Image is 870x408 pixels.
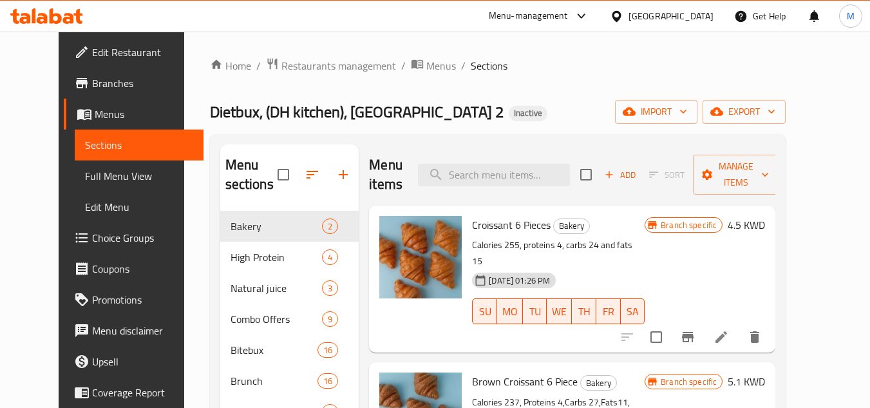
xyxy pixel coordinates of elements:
a: Sections [75,130,204,160]
span: Select to update [643,324,670,351]
span: Brunch [231,373,317,389]
span: 2 [323,220,337,233]
span: High Protein [231,249,323,265]
span: SA [626,302,640,321]
nav: breadcrumb [210,57,786,74]
span: Full Menu View [85,168,194,184]
h6: 4.5 KWD [728,216,765,234]
li: / [461,58,466,73]
span: Menus [95,106,194,122]
div: items [322,219,338,234]
div: items [317,342,338,358]
span: Branch specific [656,376,722,388]
a: Upsell [64,346,204,377]
span: Bakery [554,219,589,233]
span: Select section [572,161,600,188]
span: 16 [318,375,337,387]
div: High Protein4 [220,242,359,273]
div: items [322,311,338,327]
span: 4 [323,251,337,264]
span: TH [577,302,591,321]
a: Promotions [64,284,204,315]
span: Coupons [92,261,194,277]
button: SA [621,298,645,324]
div: Bakery [553,219,590,234]
span: [DATE] 01:26 PM [484,275,555,287]
div: Combo Offers9 [220,304,359,335]
button: TH [572,298,596,324]
div: Natural juice3 [220,273,359,304]
span: Edit Restaurant [92,44,194,60]
a: Restaurants management [266,57,396,74]
span: Branches [92,75,194,91]
div: Menu-management [489,8,568,24]
div: items [322,249,338,265]
button: Add [600,165,641,185]
button: import [615,100,697,124]
a: Coupons [64,253,204,284]
div: Bakery [231,219,323,234]
a: Branches [64,68,204,99]
div: items [317,373,338,389]
span: Menus [426,58,456,73]
a: Menus [64,99,204,130]
li: / [401,58,406,73]
a: Coverage Report [64,377,204,408]
a: Home [210,58,251,73]
span: Dietbux, (DH kitchen), [GEOGRAPHIC_DATA] 2 [210,97,504,126]
button: export [703,100,786,124]
h2: Menu sections [225,155,278,194]
span: Edit Menu [85,199,194,215]
button: MO [497,298,523,324]
span: Bakery [581,376,616,391]
p: Calories 255, proteins 4, carbs 24 and fats 15 [472,237,645,269]
span: Bitebux [231,342,317,358]
a: Edit menu item [714,329,729,345]
span: Inactive [509,108,547,119]
span: Add item [600,165,641,185]
div: Bitebux16 [220,335,359,365]
button: Manage items [693,155,779,195]
button: SU [472,298,497,324]
span: Sort sections [297,159,328,190]
img: Croissant 6 Pieces [379,216,462,298]
span: Combo Offers [231,311,323,327]
div: [GEOGRAPHIC_DATA] [629,9,714,23]
span: Natural juice [231,280,323,296]
span: 16 [318,344,337,356]
span: Upsell [92,354,194,369]
span: Restaurants management [281,58,396,73]
span: import [625,104,687,120]
span: Choice Groups [92,230,194,246]
div: Inactive [509,106,547,121]
span: Menu disclaimer [92,323,194,338]
span: 3 [323,282,337,295]
a: Menus [411,57,456,74]
span: Croissant 6 Pieces [472,215,551,235]
button: Add section [328,159,359,190]
span: Add [603,168,638,182]
span: M [847,9,855,23]
div: items [322,280,338,296]
span: Select all sections [270,161,297,188]
a: Choice Groups [64,222,204,253]
span: export [713,104,775,120]
span: WE [552,302,567,321]
span: TU [528,302,542,321]
h6: 5.1 KWD [728,373,765,391]
button: FR [596,298,621,324]
span: Select section first [641,165,693,185]
div: Bakery2 [220,211,359,242]
a: Edit Restaurant [64,37,204,68]
button: TU [523,298,547,324]
div: Bakery [580,375,617,391]
span: Coverage Report [92,385,194,400]
span: FR [601,302,616,321]
span: Sections [471,58,507,73]
input: search [418,164,570,186]
span: MO [502,302,518,321]
a: Full Menu View [75,160,204,191]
